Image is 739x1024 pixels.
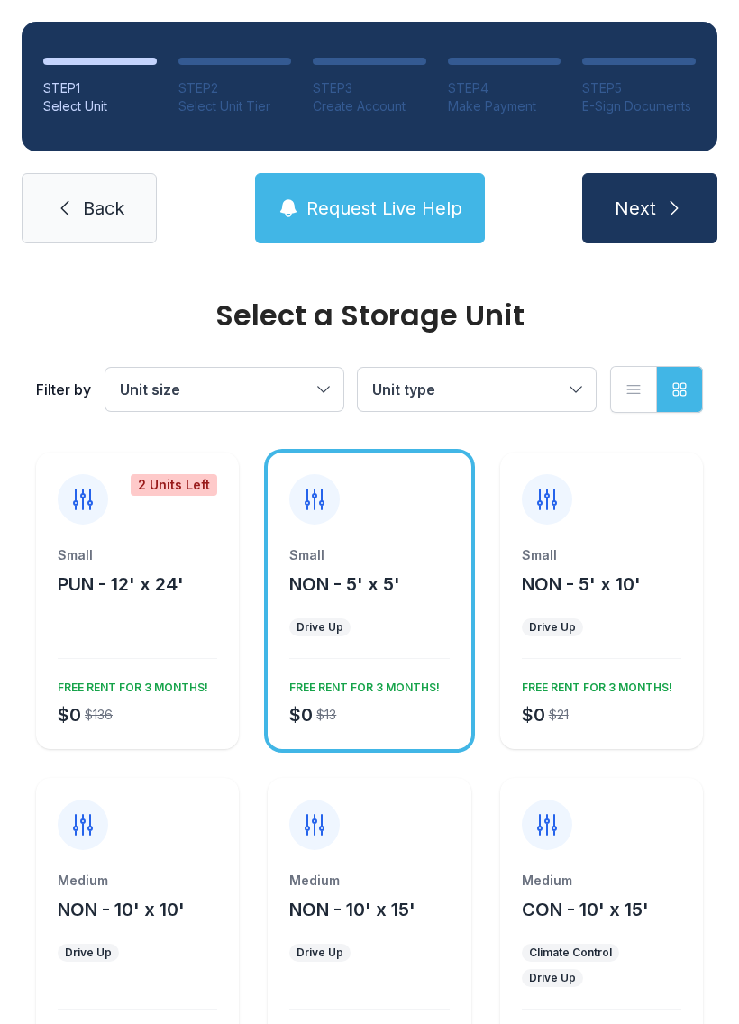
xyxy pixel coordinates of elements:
[289,899,415,920] span: NON - 10' x 15'
[289,897,415,922] button: NON - 10' x 15'
[313,97,426,115] div: Create Account
[522,872,681,890] div: Medium
[105,368,343,411] button: Unit size
[58,872,217,890] div: Medium
[297,620,343,635] div: Drive Up
[83,196,124,221] span: Back
[529,620,576,635] div: Drive Up
[289,702,313,727] div: $0
[313,79,426,97] div: STEP 3
[120,380,180,398] span: Unit size
[58,573,184,595] span: PUN - 12' x 24'
[448,79,561,97] div: STEP 4
[58,571,184,597] button: PUN - 12' x 24'
[58,546,217,564] div: Small
[549,706,569,724] div: $21
[522,899,649,920] span: CON - 10' x 15'
[358,368,596,411] button: Unit type
[372,380,435,398] span: Unit type
[43,79,157,97] div: STEP 1
[43,97,157,115] div: Select Unit
[58,702,81,727] div: $0
[50,673,208,695] div: FREE RENT FOR 3 MONTHS!
[615,196,656,221] span: Next
[178,79,292,97] div: STEP 2
[316,706,336,724] div: $13
[306,196,462,221] span: Request Live Help
[522,571,641,597] button: NON - 5' x 10'
[178,97,292,115] div: Select Unit Tier
[297,946,343,960] div: Drive Up
[289,872,449,890] div: Medium
[582,97,696,115] div: E-Sign Documents
[85,706,113,724] div: $136
[36,379,91,400] div: Filter by
[515,673,672,695] div: FREE RENT FOR 3 MONTHS!
[289,573,400,595] span: NON - 5' x 5'
[58,897,185,922] button: NON - 10' x 10'
[58,899,185,920] span: NON - 10' x 10'
[282,673,440,695] div: FREE RENT FOR 3 MONTHS!
[131,474,217,496] div: 2 Units Left
[65,946,112,960] div: Drive Up
[522,897,649,922] button: CON - 10' x 15'
[36,301,703,330] div: Select a Storage Unit
[289,571,400,597] button: NON - 5' x 5'
[529,946,612,960] div: Climate Control
[448,97,561,115] div: Make Payment
[289,546,449,564] div: Small
[522,546,681,564] div: Small
[529,971,576,985] div: Drive Up
[522,702,545,727] div: $0
[582,79,696,97] div: STEP 5
[522,573,641,595] span: NON - 5' x 10'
